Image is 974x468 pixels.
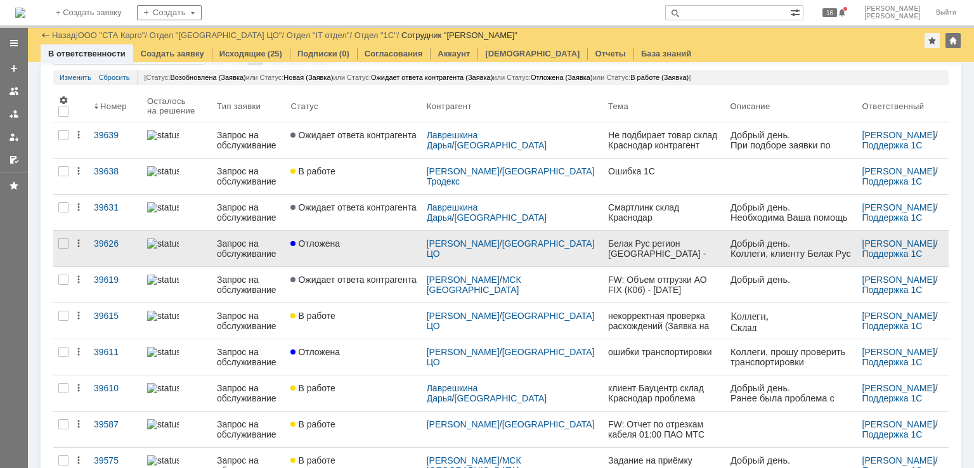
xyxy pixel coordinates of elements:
div: | [75,30,77,39]
div: / [427,383,598,403]
a: [GEOGRAPHIC_DATA] [455,393,547,403]
a: Ожидает ответа контрагента [285,195,421,230]
span: В работе [290,166,335,176]
a: В работе [285,303,421,339]
a: [GEOGRAPHIC_DATA] ЦО [427,311,597,331]
span: 16 [822,8,837,17]
div: некорректная проверка расхождений (Заявка на сборку 4275330) [608,311,720,331]
a: Перейти на домашнюю страницу [15,8,25,18]
th: Осталось на решение [142,90,212,122]
a: ошибки транспортировки [603,339,725,375]
a: [PERSON_NAME] [862,383,935,393]
img: statusbar-100 (1).png [147,166,179,176]
span: Отложена [290,238,340,249]
a: Запрос на обслуживание [212,231,285,266]
a: Мои заявки [4,127,24,147]
a: База знаний [641,49,691,58]
div: (25) [268,49,282,58]
span: Ожидает ответа контрагента [290,130,416,140]
a: 39639 [89,122,142,158]
div: / [427,347,598,367]
div: Действия [74,275,84,285]
div: (0) [339,49,349,58]
a: Отложена [285,231,421,266]
span: Ожидает ответа контрагента [290,275,416,285]
div: / [862,238,944,259]
a: statusbar-100 (1).png [142,231,212,266]
a: [GEOGRAPHIC_DATA] [455,212,547,223]
div: / [862,202,944,223]
a: Аккаунт [438,49,470,58]
div: Задание на приёмку [608,455,720,465]
div: Запрос на обслуживание [217,347,280,367]
div: / [427,130,598,150]
a: [PERSON_NAME] [427,166,500,176]
a: Запрос на обслуживание [212,412,285,447]
div: ошибки транспортировки [608,347,720,357]
div: 39619 [94,275,137,285]
a: Запрос на обслуживание [212,159,285,194]
a: [PERSON_NAME] [862,130,935,140]
div: Статус [290,101,318,111]
a: [PERSON_NAME] [427,455,500,465]
a: Запрос на обслуживание [212,375,285,411]
a: [GEOGRAPHIC_DATA] [502,419,595,429]
a: Запрос на обслуживание [212,303,285,339]
div: Смартлинк склад Краснодар транспортировка [608,202,720,223]
div: Не подбирает товар склад Краснодар контрагент Бауцентр [608,130,720,150]
span: e [33,235,37,245]
a: [GEOGRAPHIC_DATA] ЦО [427,238,597,259]
a: 39619 [89,267,142,302]
div: / [287,30,354,40]
a: В работе [285,159,421,194]
a: statusbar-0 (1).png [142,412,212,447]
a: 39611 [89,339,142,375]
a: [DEMOGRAPHIC_DATA] [485,49,580,58]
a: 39053 [13,71,38,82]
div: 39587 [94,419,137,429]
div: FW: Объем отгрузки АО FIX (К06) - [DATE] [608,275,720,295]
a: Сбросить [99,70,130,85]
a: Лаврешкина Дарья [427,130,481,150]
a: [GEOGRAPHIC_DATA] ЦО [427,347,597,367]
a: Заявки на командах [4,81,24,101]
a: statusbar-40 (1).png [142,375,212,411]
span: Ожидает ответа контрагента [290,202,416,212]
div: Действия [74,383,84,393]
div: Сотрудник "[PERSON_NAME]" [401,30,517,40]
span: stacargo [46,235,79,245]
a: statusbar-100 (1).png [142,195,212,230]
img: statusbar-40 (1).png [147,383,179,393]
span: . [10,71,41,82]
a: Отдел "IT отдел" [287,30,350,40]
span: ru [81,235,89,245]
div: [Статус: или Статус: или Статус: или Статус: или Статус: ] [138,70,942,85]
a: Отчеты [595,49,626,58]
a: Лаврешкина Дарья [427,202,481,223]
a: Согласования [365,49,423,58]
a: Мои согласования [4,150,24,170]
div: 39575 [94,455,137,465]
div: / [427,202,598,223]
div: / [862,130,944,150]
span: [PERSON_NAME] [864,13,921,20]
div: Создать [137,5,202,20]
div: Действия [74,202,84,212]
span: [PERSON_NAME] [864,5,921,13]
div: / [862,347,944,367]
div: / [354,30,401,40]
span: Настройки [58,95,68,105]
a: Отдел "[GEOGRAPHIC_DATA] ЦО" [150,30,282,40]
span: el [34,259,42,270]
div: / [150,30,287,40]
a: 39615 [89,303,142,339]
th: Тип заявки [212,90,285,122]
div: Запрос на обслуживание [217,311,280,331]
img: statusbar-100 (1).png [147,238,179,249]
span: . [32,198,34,209]
a: [PERSON_NAME] [862,419,935,429]
div: Запрос на обслуживание [217,238,280,259]
span: В работе [290,383,335,393]
div: / [427,166,598,186]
